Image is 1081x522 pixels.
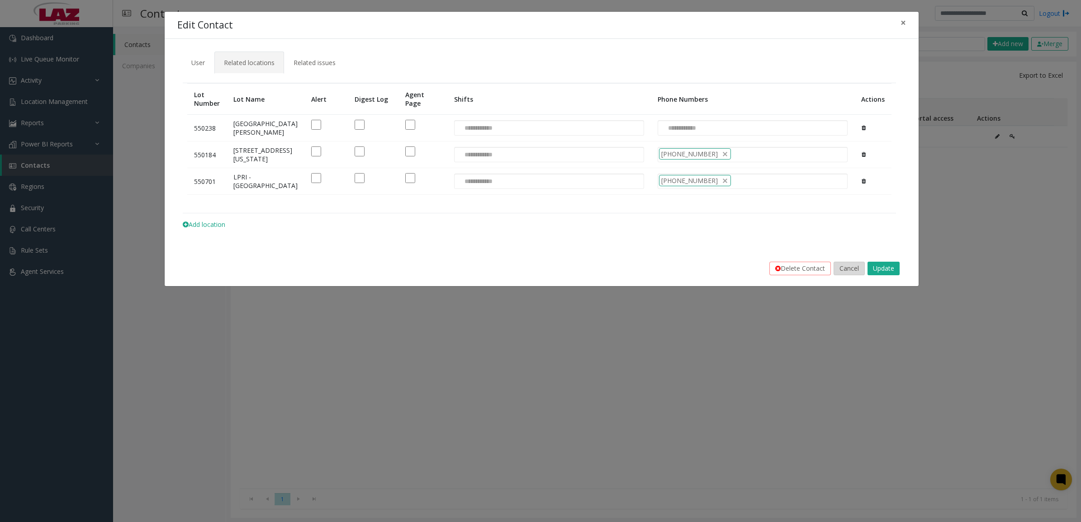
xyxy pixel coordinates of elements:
td: 550238 [187,115,227,141]
td: 550701 [187,168,227,195]
input: NO DATA FOUND [455,174,498,188]
th: Lot Number [187,84,227,115]
td: [STREET_ADDRESS][US_STATE] [227,141,304,168]
span: × [901,16,906,29]
span: delete [721,176,729,185]
span: [PHONE_NUMBER] [661,149,718,159]
span: delete [721,149,729,159]
button: Cancel [834,262,865,275]
th: Phone Numbers [651,84,854,115]
th: Agent Page [398,84,447,115]
th: Shifts [447,84,651,115]
td: [GEOGRAPHIC_DATA][PERSON_NAME] [227,115,304,141]
button: Delete Contact [769,262,831,275]
input: NO DATA FOUND [455,121,498,135]
ul: Tabs [182,52,902,67]
span: User [191,58,205,67]
button: Update [868,262,900,275]
span: Related locations [224,58,275,67]
span: Related issues [294,58,336,67]
span: Add location [183,220,225,229]
th: Lot Name [227,84,304,115]
td: 550184 [187,141,227,168]
th: Alert [304,84,348,115]
h4: Edit Contact [177,18,233,33]
input: NO DATA FOUND [455,147,498,162]
button: Close [894,12,912,34]
th: Digest Log [348,84,399,115]
span: [PHONE_NUMBER] [661,176,718,185]
th: Actions [854,84,891,115]
td: LPRI - [GEOGRAPHIC_DATA] [227,168,304,195]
